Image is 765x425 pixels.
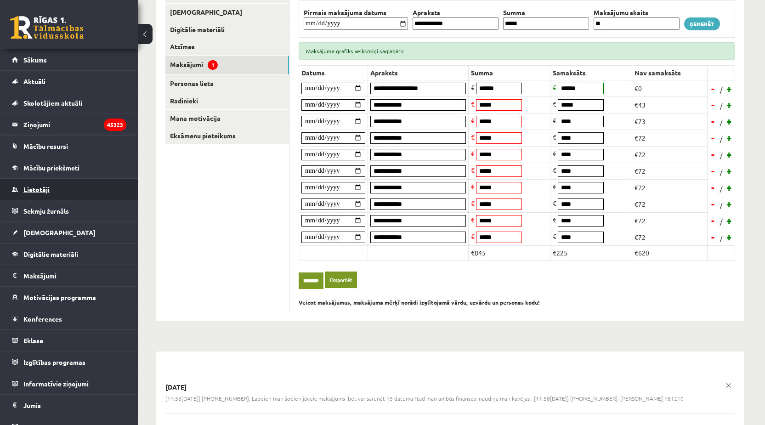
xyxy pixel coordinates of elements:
[12,308,126,329] a: Konferences
[725,230,734,244] a: +
[719,85,724,95] span: /
[725,114,734,128] a: +
[23,207,69,215] span: Sekmju žurnāls
[12,200,126,221] a: Sekmju žurnāls
[708,181,718,194] a: -
[299,299,540,306] b: Veicot maksājumus, maksājuma mērķī norādi izglītojamā vārdu, uzvārdu un personas kodu!
[23,56,47,64] span: Sākums
[410,8,501,17] th: Apraksts
[708,214,718,227] a: -
[719,167,724,177] span: /
[471,116,475,125] span: €
[12,373,126,394] a: Informatīvie ziņojumi
[10,16,84,39] a: Rīgas 1. Tālmācības vidusskola
[23,164,79,172] span: Mācību priekšmeti
[725,214,734,227] a: +
[23,77,45,85] span: Aktuāli
[725,181,734,194] a: +
[368,65,469,80] th: Apraksts
[12,395,126,416] a: Jumis
[553,199,556,207] span: €
[165,383,735,392] p: [DATE]
[632,212,708,229] td: €72
[23,336,43,345] span: Eklase
[632,196,708,212] td: €72
[553,182,556,191] span: €
[684,17,720,30] a: Ģenerēt
[719,151,724,160] span: /
[471,199,475,207] span: €
[471,182,475,191] span: €
[12,179,126,200] a: Lietotāji
[632,229,708,245] td: €72
[471,215,475,224] span: €
[165,127,289,144] a: Eksāmenu pieteikums
[708,82,718,96] a: -
[23,99,82,107] span: Skolotājiem aktuāli
[591,8,682,17] th: Maksājumu skaits
[165,38,289,55] a: Atzīmes
[104,119,126,131] i: 45323
[12,49,126,70] a: Sākums
[632,163,708,179] td: €72
[719,134,724,144] span: /
[708,164,718,178] a: -
[23,401,41,409] span: Jumis
[165,21,289,38] a: Digitālie materiāli
[23,228,96,237] span: [DEMOGRAPHIC_DATA]
[208,60,218,70] span: 1
[632,245,708,260] td: €620
[23,250,78,258] span: Digitālie materiāli
[708,197,718,211] a: -
[23,114,126,135] legend: Ziņojumi
[325,272,357,289] a: Eksportēt
[471,133,475,141] span: €
[553,83,556,91] span: €
[12,222,126,243] a: [DEMOGRAPHIC_DATA]
[632,179,708,196] td: €72
[12,265,126,286] a: Maksājumi
[719,200,724,210] span: /
[471,149,475,158] span: €
[719,217,724,227] span: /
[553,215,556,224] span: €
[12,92,126,113] a: Skolotājiem aktuāli
[501,8,591,17] th: Summa
[553,116,556,125] span: €
[632,130,708,146] td: €72
[23,293,96,301] span: Motivācijas programma
[550,65,632,80] th: Samaksāts
[553,232,556,240] span: €
[299,42,735,60] div: Maksājuma grafiks veiksmīgi saglabāts
[719,101,724,111] span: /
[12,244,126,265] a: Digitālie materiāli
[725,164,734,178] a: +
[165,395,684,402] span: [11:58[DATE]] [PHONE_NUMBER]: Labdien man šodien jāveic maksājums ,bet var sarunāt 15 datuma ?tad...
[550,245,632,260] td: €225
[725,197,734,211] a: +
[708,230,718,244] a: -
[471,83,475,91] span: €
[632,96,708,113] td: €43
[23,142,68,150] span: Mācību resursi
[471,100,475,108] span: €
[471,232,475,240] span: €
[165,4,289,21] a: [DEMOGRAPHIC_DATA]
[725,98,734,112] a: +
[23,358,85,366] span: Izglītības programas
[12,71,126,92] a: Aktuāli
[719,233,724,243] span: /
[553,149,556,158] span: €
[301,8,410,17] th: Pirmais maksājuma datums
[722,379,735,392] a: x
[719,184,724,193] span: /
[12,157,126,178] a: Mācību priekšmeti
[632,113,708,130] td: €73
[708,114,718,128] a: -
[632,80,708,96] td: €0
[165,92,289,109] a: Radinieki
[12,351,126,373] a: Izglītības programas
[165,75,289,92] a: Personas lieta
[469,245,550,260] td: €845
[23,185,50,193] span: Lietotāji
